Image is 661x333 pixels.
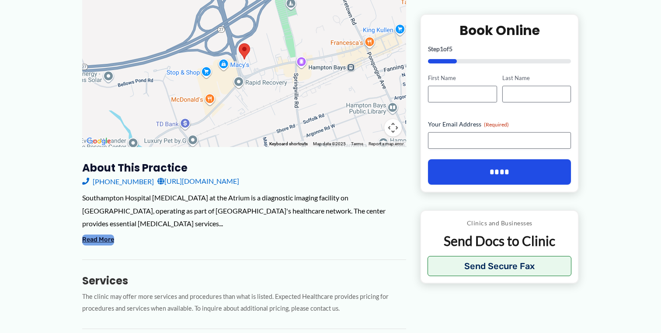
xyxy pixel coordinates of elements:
a: [URL][DOMAIN_NAME] [157,175,239,188]
span: (Required) [484,121,509,128]
span: Map data ©2025 [313,141,346,146]
h3: Services [82,274,406,287]
a: Report a map error [369,141,404,146]
img: Google [84,136,113,147]
h3: About this practice [82,161,406,175]
button: Read More [82,235,114,245]
h2: Book Online [428,22,571,39]
button: Send Secure Fax [428,256,571,276]
p: The clinic may offer more services and procedures than what is listed. Expected Healthcare provid... [82,291,406,315]
span: 1 [440,45,443,53]
a: [PHONE_NUMBER] [82,175,154,188]
label: First Name [428,74,497,82]
div: Southampton Hospital [MEDICAL_DATA] at the Atrium is a diagnostic imaging facility on [GEOGRAPHIC... [82,191,406,230]
label: Your Email Address [428,120,571,129]
label: Last Name [502,74,571,82]
a: Terms [351,141,363,146]
p: Send Docs to Clinic [428,232,571,249]
button: Map camera controls [384,119,402,137]
button: Keyboard shortcuts [269,141,308,147]
a: Open this area in Google Maps (opens a new window) [84,136,113,147]
p: Clinics and Businesses [428,217,571,229]
p: Step of [428,46,571,52]
span: 5 [449,45,452,53]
